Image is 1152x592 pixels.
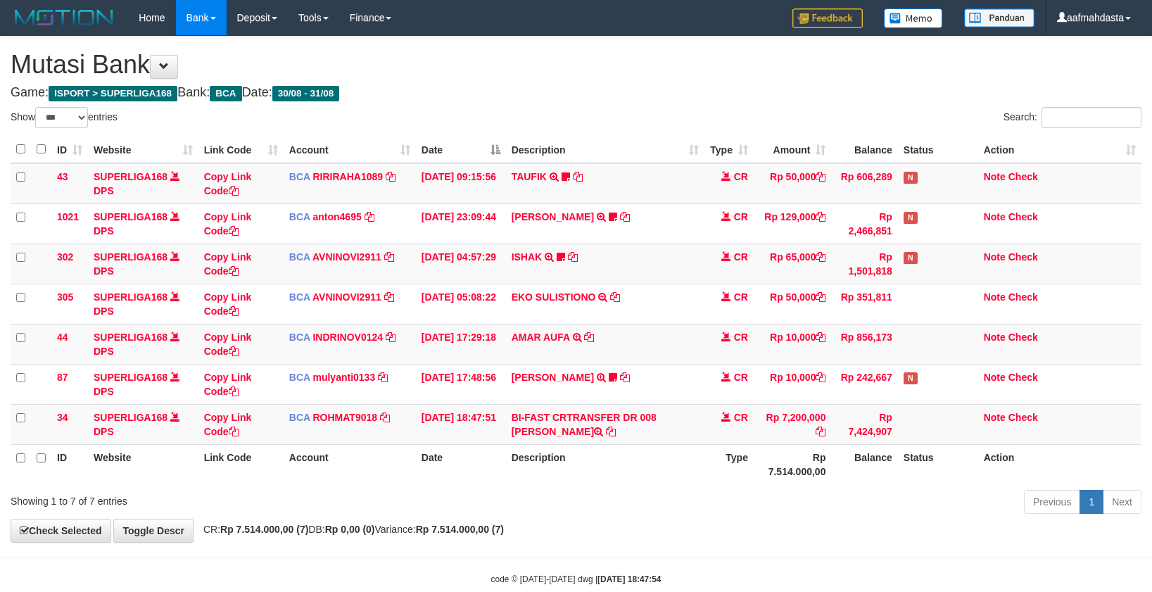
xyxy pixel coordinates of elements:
a: Note [984,251,1006,263]
a: Copy INDRINOV0124 to clipboard [386,332,395,343]
td: Rp 50,000 [754,163,832,204]
td: [DATE] 17:48:56 [416,364,506,404]
td: DPS [88,284,198,324]
span: BCA [289,412,310,423]
th: Description [506,444,704,484]
td: [DATE] 23:09:44 [416,203,506,244]
select: Showentries [35,107,88,128]
a: 1 [1080,490,1103,514]
a: Check [1008,291,1038,303]
label: Show entries [11,107,118,128]
a: SUPERLIGA168 [94,251,167,263]
a: mulyanti0133 [312,372,375,383]
a: RIRIRAHA1089 [312,171,383,182]
a: Previous [1024,490,1080,514]
span: BCA [289,211,310,222]
span: BCA [289,291,310,303]
span: CR [734,251,748,263]
span: CR [734,291,748,303]
th: Date: activate to sort column descending [416,136,506,163]
a: SUPERLIGA168 [94,291,167,303]
th: Link Code [198,444,284,484]
a: Copy AMAR AUFA to clipboard [584,332,594,343]
a: Check [1008,211,1038,222]
a: Note [984,412,1006,423]
a: Copy mulyanti0133 to clipboard [378,372,388,383]
a: Copy AVNINOVI2911 to clipboard [384,251,394,263]
td: [DATE] 04:57:29 [416,244,506,284]
th: Amount: activate to sort column ascending [754,136,832,163]
th: Balance [831,444,897,484]
span: 305 [57,291,73,303]
span: BCA [210,86,241,101]
td: DPS [88,244,198,284]
a: Note [984,372,1006,383]
td: Rp 50,000 [754,284,832,324]
th: Status [898,136,978,163]
span: CR [734,211,748,222]
a: Copy Link Code [204,171,252,196]
a: Copy Rp 65,000 to clipboard [816,251,825,263]
a: SUPERLIGA168 [94,412,167,423]
th: Type: activate to sort column ascending [704,136,754,163]
span: 44 [57,332,68,343]
a: [PERSON_NAME] [512,211,594,222]
a: Toggle Descr [113,519,194,543]
strong: [DATE] 18:47:54 [597,574,661,584]
a: SUPERLIGA168 [94,332,167,343]
td: [DATE] 17:29:18 [416,324,506,364]
td: Rp 10,000 [754,324,832,364]
a: Copy Link Code [204,412,252,437]
img: Feedback.jpg [792,8,863,28]
strong: Rp 7.514.000,00 (7) [416,524,504,535]
a: Copy Rp 10,000 to clipboard [816,372,825,383]
a: AVNINOVI2911 [312,291,381,303]
img: panduan.png [964,8,1034,27]
a: Copy anton4695 to clipboard [365,211,374,222]
th: Link Code: activate to sort column ascending [198,136,284,163]
a: Copy RIRIRAHA1089 to clipboard [386,171,395,182]
th: Website [88,444,198,484]
a: Copy EKO SULISTIONO to clipboard [610,291,620,303]
a: Copy Rp 50,000 to clipboard [816,291,825,303]
span: Has Note [904,252,918,264]
th: Action [978,444,1141,484]
td: DPS [88,404,198,444]
th: Date [416,444,506,484]
td: Rp 351,811 [831,284,897,324]
td: BI-FAST CRTRANSFER DR 008 [PERSON_NAME] [506,404,704,444]
a: [PERSON_NAME] [512,372,594,383]
small: code © [DATE]-[DATE] dwg | [491,574,662,584]
a: AMAR AUFA [512,332,570,343]
a: Next [1103,490,1141,514]
a: Check [1008,332,1038,343]
span: BCA [289,171,310,182]
span: BCA [289,332,310,343]
span: Has Note [904,372,918,384]
td: DPS [88,364,198,404]
strong: Rp 7.514.000,00 (7) [220,524,308,535]
a: SUPERLIGA168 [94,372,167,383]
span: CR [734,412,748,423]
img: MOTION_logo.png [11,7,118,28]
a: Copy TAUFIK to clipboard [573,171,583,182]
td: Rp 2,466,851 [831,203,897,244]
a: ROHMAT9018 [312,412,377,423]
a: Copy Link Code [204,332,252,357]
a: anton4695 [312,211,361,222]
a: Check [1008,412,1038,423]
th: Account [284,444,416,484]
a: Copy Link Code [204,251,252,277]
a: Copy Rp 10,000 to clipboard [816,332,825,343]
td: Rp 7,200,000 [754,404,832,444]
a: Copy AVNINOVI2911 to clipboard [384,291,394,303]
a: SUPERLIGA168 [94,171,167,182]
span: 43 [57,171,68,182]
td: [DATE] 09:15:56 [416,163,506,204]
a: Copy BI-FAST CRTRANSFER DR 008 IRSAN SARIF to clipboard [606,426,616,437]
img: Button%20Memo.svg [884,8,943,28]
h1: Mutasi Bank [11,51,1141,79]
a: Copy Rp 129,000 to clipboard [816,211,825,222]
span: CR [734,372,748,383]
th: Status [898,444,978,484]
